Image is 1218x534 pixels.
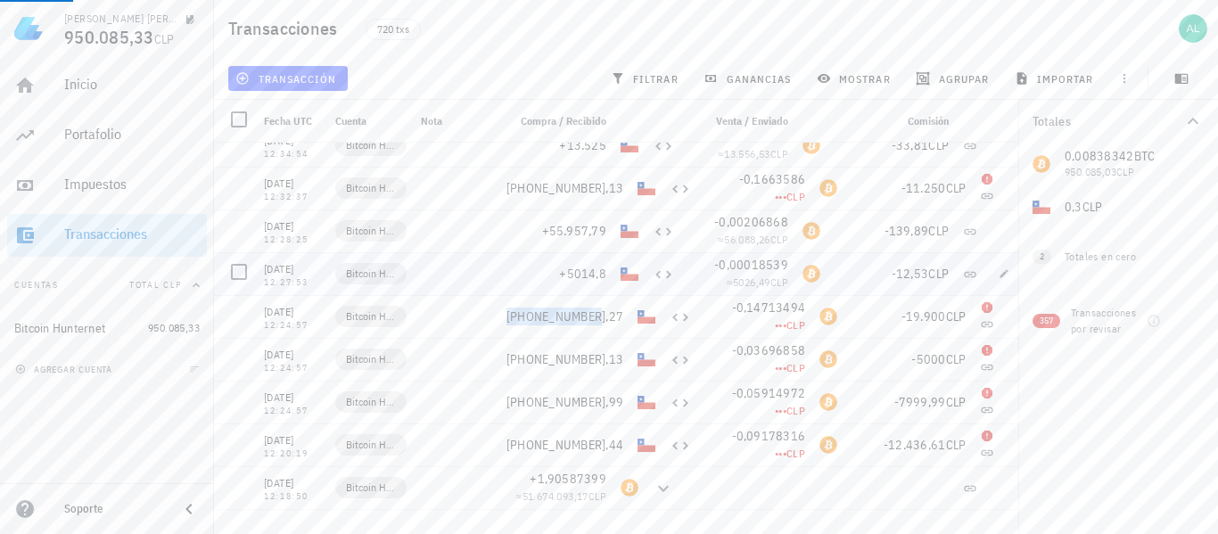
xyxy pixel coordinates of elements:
[328,100,414,143] div: Cuenta
[908,114,949,127] span: Comisión
[911,351,945,367] span: -5000
[819,350,837,368] div: BTC-icon
[919,71,989,86] span: agrupar
[621,136,638,154] div: CLP-icon
[733,275,770,289] span: 5026,49
[264,321,321,330] div: 12:24:57
[264,303,321,321] div: [DATE]
[346,265,396,283] span: Bitcoin Hunternet
[530,471,606,487] span: +1,90587399
[928,266,949,282] span: CLP
[228,14,344,43] h1: Transacciones
[516,489,606,503] span: ≈
[346,308,396,325] span: Bitcoin Hunternet
[714,257,788,273] span: -0,00018539
[727,275,788,289] span: ≈
[264,150,321,159] div: 12:34:54
[786,447,805,460] span: CLP
[775,318,786,332] span: •••
[604,66,689,91] button: filtrar
[559,137,606,153] span: +13.525
[1033,115,1182,127] div: Totales
[732,342,806,358] span: -0,03696858
[786,361,805,374] span: CLP
[819,436,837,454] div: BTC-icon
[64,226,200,242] div: Transacciones
[621,222,638,240] div: CLP-icon
[64,76,200,93] div: Inicio
[7,64,207,107] a: Inicio
[638,308,655,325] div: CLP-icon
[901,180,946,196] span: -11.250
[264,175,321,193] div: [DATE]
[64,12,178,26] div: [PERSON_NAME] [PERSON_NAME]
[1065,249,1168,265] div: Totales en cero
[346,222,396,240] span: Bitcoin Hunternet
[11,360,120,378] button: agregar cuenta
[810,66,901,91] button: mostrar
[542,223,607,239] span: +55.957,79
[802,136,820,154] div: BTC-icon
[19,364,112,375] span: agregar cuenta
[264,218,321,235] div: [DATE]
[827,100,956,143] div: Comisión
[819,179,837,197] div: BTC-icon
[638,436,655,454] div: CLP-icon
[506,437,623,453] span: [PHONE_NUMBER],44
[696,66,802,91] button: ganancias
[775,361,786,374] span: •••
[621,265,638,283] div: CLP-icon
[946,437,967,453] span: CLP
[377,20,409,39] span: 720 txs
[820,71,891,86] span: mostrar
[775,190,786,203] span: •••
[346,479,396,497] span: Bitcoin Hunternet
[786,190,805,203] span: CLP
[264,407,321,415] div: 12:24:57
[714,214,788,230] span: -0,00206868
[335,114,366,127] span: Cuenta
[718,147,788,160] span: ≈
[499,100,613,143] div: Compra / Recibido
[1040,250,1044,264] span: 2
[264,492,321,501] div: 12:18:50
[64,502,164,516] div: Soporte
[154,31,175,47] span: CLP
[707,71,791,86] span: ganancias
[264,260,321,278] div: [DATE]
[732,385,806,401] span: -0,05914972
[716,114,788,127] span: Venta / Enviado
[638,393,655,411] div: CLP-icon
[559,266,606,282] span: +5014,8
[64,176,200,193] div: Impuestos
[129,279,182,291] span: Total CLP
[909,66,1000,91] button: agrupar
[7,164,207,207] a: Impuestos
[775,404,786,417] span: •••
[884,437,946,453] span: -12.436,61
[901,308,946,325] span: -19.900
[64,126,200,143] div: Portafolio
[421,114,442,127] span: Nota
[638,350,655,368] div: CLP-icon
[1179,14,1207,43] div: avatar
[7,264,207,307] button: CuentasTotal CLP
[928,223,949,239] span: CLP
[770,233,788,246] span: CLP
[148,321,200,334] span: 950.085,33
[346,436,396,454] span: Bitcoin Hunternet
[64,25,154,49] span: 950.085,33
[1018,100,1218,143] button: Totales
[346,179,396,197] span: Bitcoin Hunternet
[819,393,837,411] div: BTC-icon
[894,394,946,410] span: -7999,99
[264,389,321,407] div: [DATE]
[732,428,806,444] span: -0,09178316
[946,351,967,367] span: CLP
[14,321,105,336] div: Bitcoin Hunternet
[718,233,788,246] span: ≈
[786,404,805,417] span: CLP
[264,235,321,244] div: 12:28:25
[264,346,321,364] div: [DATE]
[7,307,207,349] a: Bitcoin Hunternet 950.085,33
